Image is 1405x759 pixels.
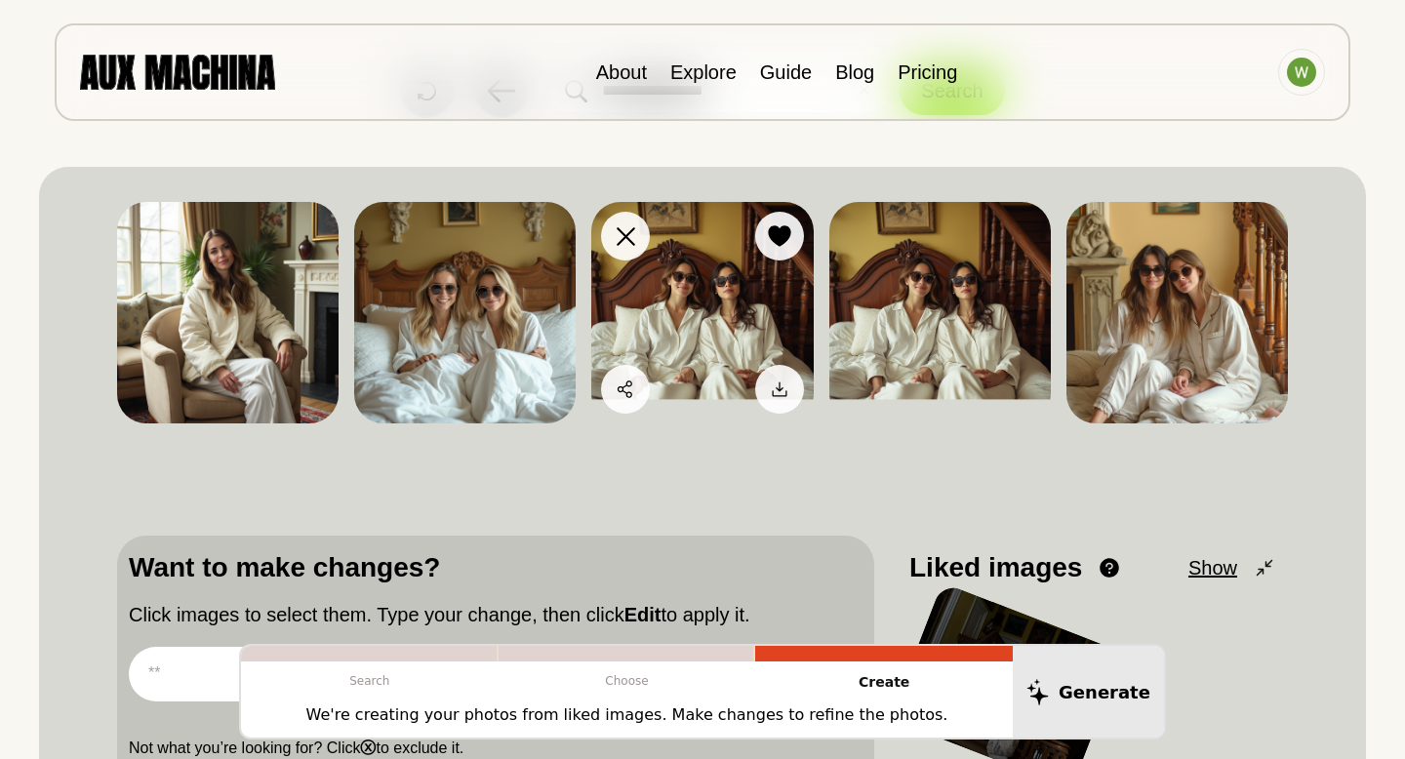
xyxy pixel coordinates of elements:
b: Edit [624,604,662,625]
img: Avatar [1287,58,1316,87]
p: Search [241,661,499,700]
img: Search result [354,202,576,423]
a: Explore [670,61,737,83]
img: Search result [591,202,813,423]
img: AUX MACHINA [80,55,275,89]
p: Liked images [909,547,1082,588]
b: ⓧ [360,739,376,756]
p: We're creating your photos from liked images. Make changes to refine the photos. [306,703,948,727]
span: Show [1188,553,1237,582]
p: Create [755,661,1013,703]
a: About [596,61,647,83]
img: Search result [829,202,1051,423]
p: Click images to select them. Type your change, then click to apply it. [129,600,863,629]
a: Guide [760,61,812,83]
button: Show [1188,553,1276,582]
img: Search result [117,202,339,423]
button: Generate [1013,646,1164,738]
img: Search result [1066,202,1288,423]
a: Blog [835,61,874,83]
p: Want to make changes? [129,547,863,588]
p: Choose [499,661,756,700]
a: Pricing [898,61,957,83]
